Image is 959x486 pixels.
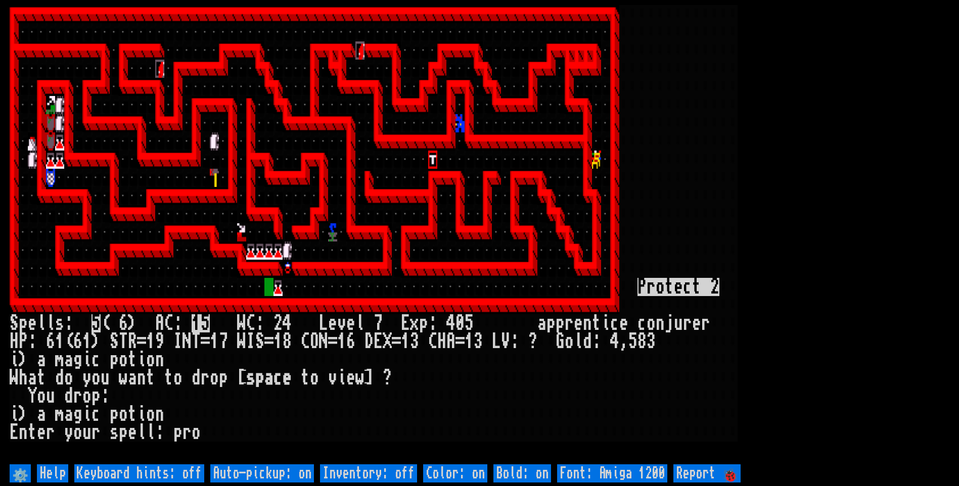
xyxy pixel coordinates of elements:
div: 5 [628,332,637,351]
div: o [82,387,92,405]
div: 7 [374,314,383,332]
input: Color: on [423,464,487,482]
input: Font: Amiga 1200 [557,464,667,482]
input: Help [37,464,68,482]
div: 8 [637,332,647,351]
div: H [437,332,446,351]
div: : [173,314,182,332]
div: V [501,332,510,351]
div: s [110,423,119,442]
div: e [37,423,46,442]
div: d [64,387,73,405]
div: a [64,351,73,369]
div: s [55,314,64,332]
div: i [337,369,346,387]
div: E [10,423,19,442]
div: E [374,332,383,351]
div: s [246,369,255,387]
div: t [28,423,37,442]
div: u [82,423,92,442]
div: ( [101,314,110,332]
div: v [337,314,346,332]
div: H [10,332,19,351]
div: p [219,369,228,387]
mark: 5 [92,314,101,332]
div: n [656,314,665,332]
div: Y [28,387,37,405]
div: A [155,314,164,332]
div: 1 [337,332,346,351]
div: o [647,314,656,332]
div: : [28,332,37,351]
div: w [119,369,128,387]
div: 3 [474,332,483,351]
div: 1 [210,332,219,351]
div: l [137,423,146,442]
div: 1 [465,332,474,351]
div: a [37,405,46,423]
div: r [201,369,210,387]
div: n [583,314,592,332]
div: ( [64,332,73,351]
div: S [110,332,119,351]
div: a [128,369,137,387]
mark: t [692,278,701,296]
div: L [492,332,501,351]
div: e [574,314,583,332]
div: l [37,314,46,332]
div: g [73,405,82,423]
input: Bold: on [493,464,551,482]
div: a [64,405,73,423]
div: t [146,369,155,387]
div: ] [364,369,374,387]
div: g [73,351,82,369]
div: w [355,369,364,387]
div: a [537,314,546,332]
div: 1 [273,332,283,351]
div: t [164,369,173,387]
div: p [173,423,182,442]
div: m [55,405,64,423]
div: 9 [155,332,164,351]
div: S [10,314,19,332]
div: u [674,314,683,332]
div: 1 [401,332,410,351]
div: C [164,314,173,332]
div: ) [19,405,28,423]
div: p [255,369,264,387]
div: = [137,332,146,351]
div: r [683,314,692,332]
div: = [328,332,337,351]
div: o [119,405,128,423]
div: 3 [647,332,656,351]
div: N [319,332,328,351]
div: o [210,369,219,387]
div: l [46,314,55,332]
div: 6 [46,332,55,351]
div: i [82,405,92,423]
div: o [146,351,155,369]
div: 0 [455,314,465,332]
div: = [455,332,465,351]
div: c [92,351,101,369]
div: : [155,423,164,442]
mark: c [683,278,692,296]
div: = [201,332,210,351]
div: n [155,405,164,423]
div: : [101,387,110,405]
div: ) [128,314,137,332]
div: e [128,423,137,442]
div: : [510,332,519,351]
div: c [273,369,283,387]
div: 1 [146,332,155,351]
div: n [19,423,28,442]
div: e [619,314,628,332]
div: l [146,423,155,442]
div: t [301,369,310,387]
div: d [192,369,201,387]
input: Auto-pickup: on [210,464,314,482]
div: , [619,332,628,351]
div: c [92,405,101,423]
div: 6 [119,314,128,332]
div: d [583,332,592,351]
